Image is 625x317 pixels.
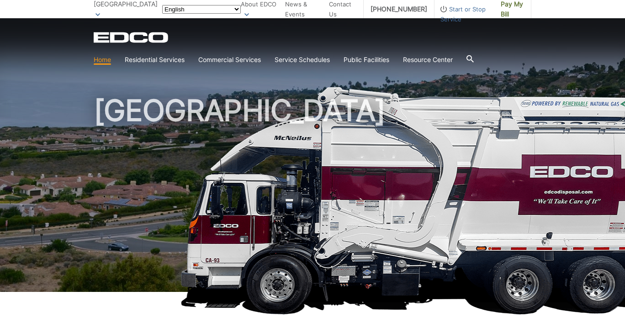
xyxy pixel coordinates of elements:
[94,32,169,43] a: EDCD logo. Return to the homepage.
[94,96,531,296] h1: [GEOGRAPHIC_DATA]
[125,55,185,65] a: Residential Services
[403,55,453,65] a: Resource Center
[94,55,111,65] a: Home
[162,5,241,14] select: Select a language
[344,55,389,65] a: Public Facilities
[198,55,261,65] a: Commercial Services
[275,55,330,65] a: Service Schedules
